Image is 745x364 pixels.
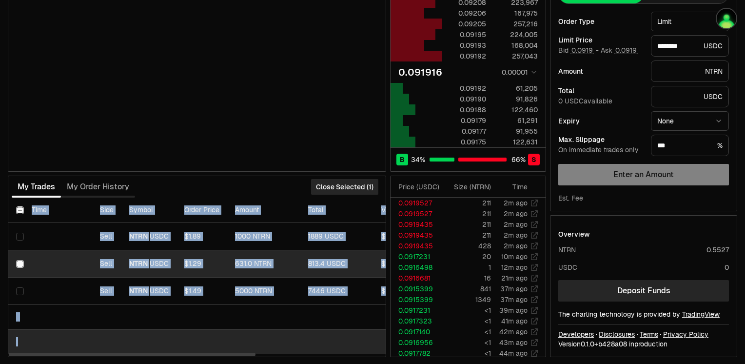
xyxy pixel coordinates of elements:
td: 0.0916956 [391,337,443,348]
button: None [651,111,729,131]
a: TradingView [682,310,720,319]
th: Side [92,198,121,223]
button: Close Selected (1) [311,179,378,195]
td: 211 [443,219,491,230]
div: Est. Fee [558,193,583,203]
td: 0.0916681 [391,273,443,283]
div: 0.09205 [443,19,486,29]
button: Limit [651,12,729,31]
div: Max. Slippage [558,136,643,143]
div: NTRN [651,61,729,82]
div: 7446 USDC [308,287,366,296]
div: 0.09188 [443,105,486,115]
div: USDC [651,86,729,107]
div: 257,043 [494,51,538,61]
div: $57.88 [381,260,409,268]
a: Deposit Funds [558,280,729,302]
div: 61,291 [494,116,538,125]
span: $1.49 [184,286,201,295]
button: Select row [16,233,24,241]
span: USDC [150,232,169,241]
div: Amount [558,68,643,75]
td: 0.0917323 [391,316,443,326]
time: 37m ago [500,295,528,304]
td: 0.0919527 [391,208,443,219]
td: 841 [443,283,491,294]
td: 0.0919435 [391,219,443,230]
button: Select row [16,260,24,268]
div: The charting technology is provided by [558,309,729,319]
div: 0.09190 [443,94,486,104]
td: <1 [443,326,491,337]
td: <1 [443,348,491,359]
td: <1 [443,337,491,348]
div: 0.09192 [443,83,486,93]
span: USDC [150,260,169,268]
div: % [651,135,729,156]
td: 0.0917782 [391,348,443,359]
div: 0.091916 [398,65,442,79]
td: 1 [443,262,491,273]
th: Total [300,198,373,223]
div: 122,460 [494,105,538,115]
div: Version 0.1.0 + in production [558,339,729,349]
td: 1349 [443,294,491,305]
div: 0.09177 [443,126,486,136]
div: $458.62 [381,287,409,296]
div: 0.09206 [443,8,486,18]
div: On immediate trades only [558,146,643,155]
td: <1 [443,316,491,326]
div: Price ( USDC ) [398,182,443,192]
div: 224,005 [494,30,538,40]
span: USDC [150,287,169,296]
td: 0.0917231 [391,251,443,262]
div: 61,205 [494,83,538,93]
div: Limit Price [558,37,643,43]
div: 0.09179 [443,116,486,125]
span: B [400,155,405,164]
div: 1000 NTRN [235,232,293,241]
div: 91,955 [494,126,538,136]
div: Order Type [558,18,643,25]
div: Total [558,87,643,94]
button: Select all [16,206,24,214]
span: 66 % [511,155,526,164]
div: Sell [100,232,114,241]
div: 257,216 [494,19,538,29]
div: 813.4 USDC [308,260,366,268]
span: NTRN [129,287,148,296]
time: 2m ago [504,220,528,229]
td: 211 [443,198,491,208]
time: 39m ago [499,306,528,315]
div: 5000 NTRN [235,287,293,296]
td: 211 [443,208,491,219]
div: $91.72 [381,232,409,241]
td: 0.0919435 [391,241,443,251]
time: 2m ago [504,242,528,250]
div: 167,975 [494,8,538,18]
button: My Trades [12,177,61,197]
td: 0.0916498 [391,262,443,273]
td: 16 [443,273,491,283]
td: 0.0917140 [391,326,443,337]
div: 91,826 [494,94,538,104]
div: 168,004 [494,40,538,50]
td: 428 [443,241,491,251]
span: NTRN [129,260,148,268]
img: CristianD [716,8,737,29]
button: My Order History [61,177,135,197]
span: Bid - [558,46,599,55]
td: 211 [443,230,491,241]
div: 0 [725,263,729,272]
time: 43m ago [499,338,528,347]
td: 0.0919527 [391,198,443,208]
a: Developers [558,329,594,339]
time: 10m ago [501,252,528,261]
td: <1 [443,305,491,316]
th: Amount [227,198,300,223]
td: 0.0915399 [391,283,443,294]
time: 2m ago [504,209,528,218]
time: 44m ago [499,349,528,358]
button: 0.0919 [570,46,594,54]
time: 2m ago [504,231,528,240]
